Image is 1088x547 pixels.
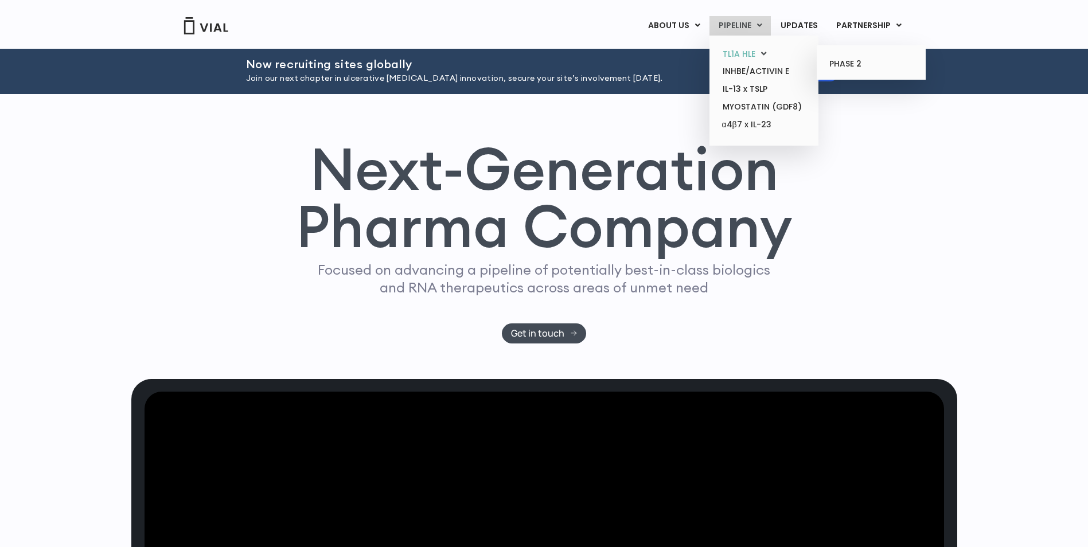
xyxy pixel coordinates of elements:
p: Join our next chapter in ulcerative [MEDICAL_DATA] innovation, secure your site’s involvement [DA... [246,72,720,85]
a: ABOUT USMenu Toggle [639,16,709,36]
a: PARTNERSHIPMenu Toggle [827,16,911,36]
a: MYOSTATIN (GDF8) [713,98,814,116]
a: Get in touch [502,323,586,343]
p: Focused on advancing a pipeline of potentially best-in-class biologics and RNA therapeutics acros... [313,261,775,296]
a: INHBE/ACTIVIN E [713,62,814,80]
a: IL-13 x TSLP [713,80,814,98]
a: PIPELINEMenu Toggle [709,16,771,36]
a: α4β7 x IL-23 [713,116,814,134]
h1: Next-Generation Pharma Company [296,140,793,256]
img: Vial Logo [183,17,229,34]
a: UPDATES [771,16,826,36]
span: Get in touch [511,329,564,338]
a: TL1A HLEMenu Toggle [713,45,814,63]
h2: Now recruiting sites globally [246,58,720,71]
a: PHASE 2 [821,55,921,73]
